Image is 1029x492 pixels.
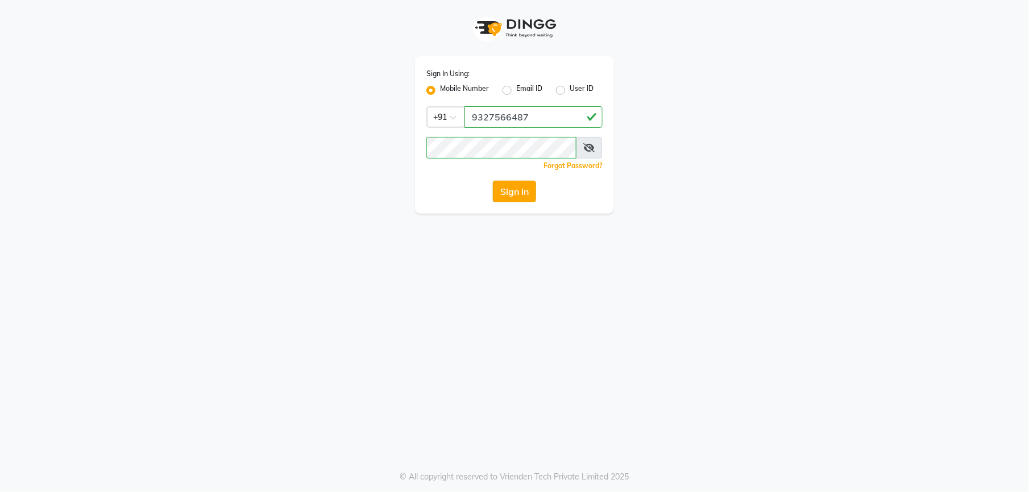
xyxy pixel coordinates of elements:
input: Username [426,137,576,159]
a: Forgot Password? [543,161,603,170]
input: Username [464,106,603,128]
label: Sign In Using: [426,69,470,79]
img: logo1.svg [469,11,560,45]
label: Mobile Number [440,84,489,97]
label: User ID [570,84,594,97]
button: Sign In [493,181,536,202]
label: Email ID [516,84,542,97]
